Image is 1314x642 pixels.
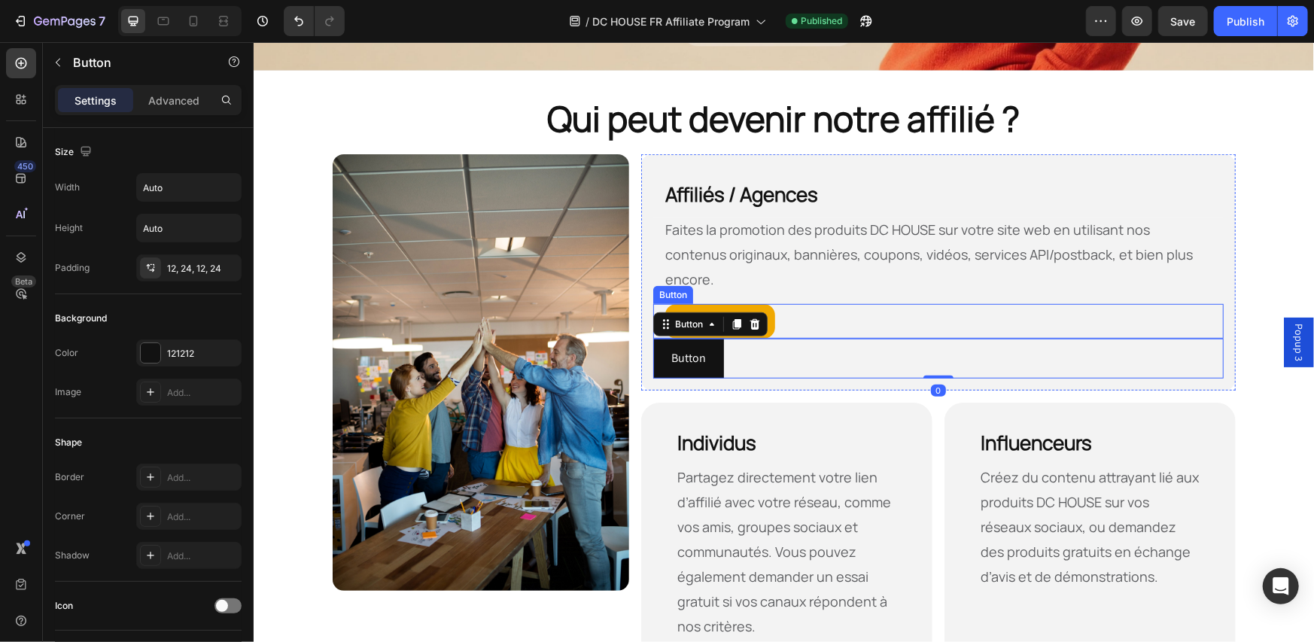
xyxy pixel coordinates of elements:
p: Settings [75,93,117,108]
img: DC HOUSE Affiliate Program | Earn 5% Commission [79,112,376,549]
div: 450 [14,160,36,172]
div: Add... [167,386,238,400]
div: Button [418,275,452,289]
span: Faites la promotion des produits DC HOUSE sur votre site web en utilisant nos contenus originaux,... [412,178,939,246]
span: Partagez directement votre lien d’affilié avec votre réseau, comme vos amis, groupes sociaux et c... [424,426,637,593]
a: Rejoindre [412,262,522,297]
div: Beta [11,275,36,288]
div: Add... [167,549,238,563]
span: / [586,14,589,29]
span: Créez du contenu attrayant lié aux produits DC HOUSE sur vos réseaux sociaux, ou demandez des pro... [727,426,945,543]
button: Publish [1214,6,1277,36]
div: 0 [677,342,692,354]
div: Background [55,312,107,325]
button: Save [1158,6,1208,36]
h2: Qui peut devenir notre affilié ? [79,53,982,101]
iframe: To enrich screen reader interactions, please activate Accessibility in Grammarly extension settings [254,42,1314,642]
div: Open Intercom Messenger [1263,568,1299,604]
span: Save [1171,15,1196,28]
p: Button [73,53,201,72]
div: Border [55,470,84,484]
strong: Influenceurs [727,387,838,414]
input: Auto [137,174,241,201]
div: Add... [167,471,238,485]
div: Corner [55,510,85,523]
p: 7 [99,12,105,30]
strong: Individus [424,387,503,414]
div: Shape [55,436,82,449]
p: Button [418,306,452,327]
input: Auto [137,215,241,242]
button: <p>Button</p> [400,297,470,336]
p: Advanced [148,93,199,108]
div: Color [55,346,78,360]
div: Padding [55,261,90,275]
div: 121212 [167,347,238,361]
div: Undo/Redo [284,6,345,36]
div: Publish [1227,14,1264,29]
div: Size [55,142,95,163]
strong: Affiliés / Agences [412,138,564,166]
div: Shadow [55,549,90,562]
span: DC HOUSE FR Affiliate Program [592,14,750,29]
span: Popup 3 [1038,281,1053,319]
span: Published [801,14,842,28]
div: Icon [55,599,73,613]
button: 7 [6,6,112,36]
div: Height [55,221,83,235]
div: Add... [167,510,238,524]
div: 12, 24, 12, 24 [167,262,238,275]
div: Width [55,181,80,194]
div: Image [55,385,81,399]
div: Button [403,246,436,260]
